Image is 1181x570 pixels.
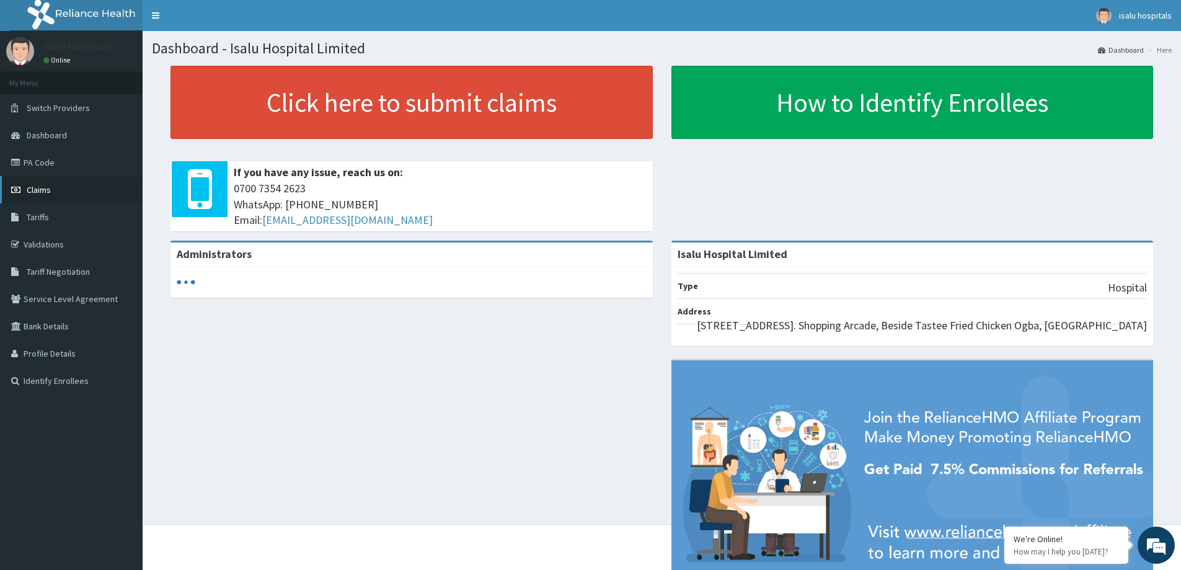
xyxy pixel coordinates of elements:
h1: Dashboard - Isalu Hospital Limited [152,40,1172,56]
span: Claims [27,184,51,195]
li: Here [1145,45,1172,55]
span: Dashboard [27,130,67,141]
svg: audio-loading [177,273,195,292]
p: isalu hospitals [43,40,112,51]
span: 0700 7354 2623 WhatsApp: [PHONE_NUMBER] Email: [234,180,647,228]
a: Online [43,56,73,65]
span: Switch Providers [27,102,90,114]
b: Administrators [177,247,252,261]
strong: Isalu Hospital Limited [678,247,787,261]
span: isalu hospitals [1119,10,1172,21]
a: Dashboard [1098,45,1144,55]
a: Click here to submit claims [170,66,653,139]
div: We're Online! [1014,533,1119,545]
p: How may I help you today? [1014,546,1119,557]
span: Tariff Negotiation [27,266,90,277]
img: User Image [6,37,34,65]
b: If you have any issue, reach us on: [234,165,403,179]
b: Type [678,280,698,292]
a: [EMAIL_ADDRESS][DOMAIN_NAME] [262,213,433,227]
a: How to Identify Enrollees [671,66,1154,139]
span: Tariffs [27,212,49,223]
b: Address [678,306,711,317]
p: [STREET_ADDRESS]. Shopping Arcade, Beside Tastee Fried Chicken Ogba, [GEOGRAPHIC_DATA] [697,318,1147,334]
img: User Image [1096,8,1112,24]
p: Hospital [1108,280,1147,296]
